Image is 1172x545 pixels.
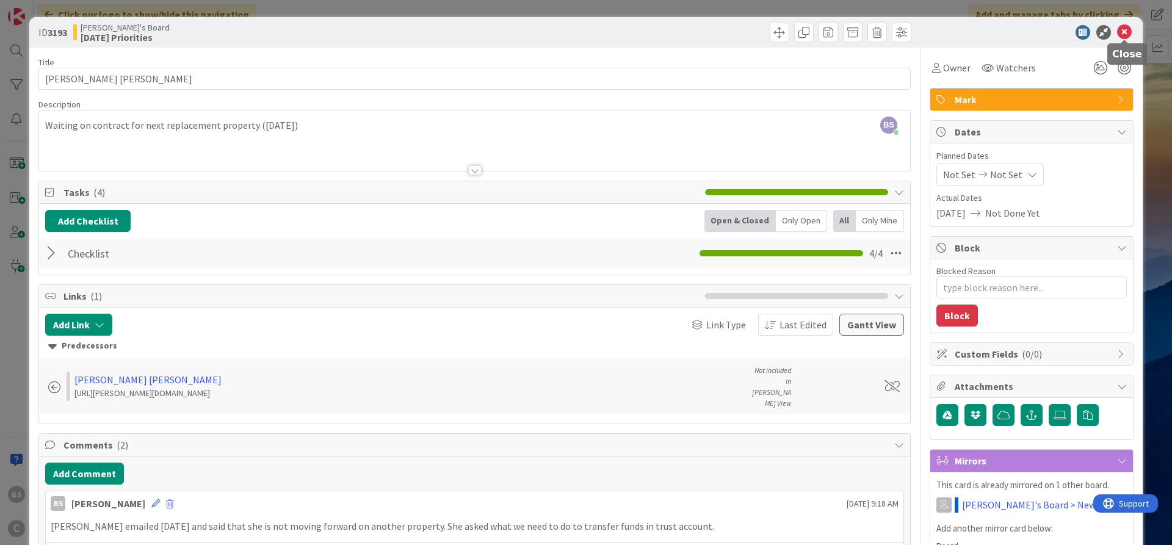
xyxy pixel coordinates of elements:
label: Blocked Reason [936,265,996,276]
p: [PERSON_NAME] emailed [DATE] and said that she is not moving forward on another property. She ask... [51,519,899,533]
h5: Close [1112,48,1142,60]
p: Add another mirror card below: [936,522,1127,536]
span: Last Edited [780,317,827,332]
span: ( 1 ) [90,290,102,302]
p: Waiting on contract for next replacement property ([DATE]) [45,118,904,132]
div: [PERSON_NAME] [PERSON_NAME] [74,372,739,387]
button: Gantt View [839,314,904,336]
span: [DATE] 9:18 AM [847,497,899,510]
span: Watchers [996,60,1036,75]
span: Links [63,289,699,303]
p: This card is already mirrored on 1 other board. [936,478,1127,493]
div: All [833,210,856,232]
b: [DATE] Priorities [81,32,170,42]
span: Tasks [63,185,699,200]
input: type card name here... [38,68,911,90]
span: Comments [63,438,888,452]
div: Not included in [PERSON_NAME] View [748,363,791,409]
label: Title [38,57,54,68]
span: ID [38,25,67,40]
span: Link Type [706,317,746,332]
div: BS [51,496,65,511]
div: Only Open [776,210,827,232]
input: Add Checklist... [63,242,338,264]
span: Custom Fields [955,347,1111,361]
span: Actual Dates [936,192,1127,204]
span: 4 / 4 [869,246,883,261]
span: Not Set [990,167,1022,182]
div: [PERSON_NAME] [71,496,145,511]
div: Predecessors [48,339,901,353]
button: Block [936,305,978,327]
span: Dates [955,125,1111,139]
span: [PERSON_NAME]'s Board [81,23,170,32]
a: [PERSON_NAME]'s Board > New [962,497,1096,512]
button: Add Link [45,314,112,336]
span: Not Set [943,167,975,182]
button: Add Checklist [45,210,131,232]
span: Planned Dates [936,150,1127,162]
span: Description [38,99,81,110]
button: Add Comment [45,463,124,485]
span: ( 0/0 ) [1022,348,1042,360]
b: 3193 [48,26,67,38]
span: Not Done Yet [985,206,1040,220]
span: Block [955,240,1111,255]
span: Attachments [955,379,1111,394]
span: Mirrors [955,453,1111,468]
span: Owner [943,60,971,75]
button: Last Edited [758,314,833,336]
span: BS [880,117,897,134]
div: Open & Closed [704,210,776,232]
span: [DATE] [936,206,966,220]
span: Support [26,2,56,16]
div: Only Mine [856,210,904,232]
span: ( 4 ) [93,186,105,198]
span: Mark [955,92,1111,107]
div: [URL][PERSON_NAME][DOMAIN_NAME] [74,387,739,400]
span: ( 2 ) [117,439,128,451]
